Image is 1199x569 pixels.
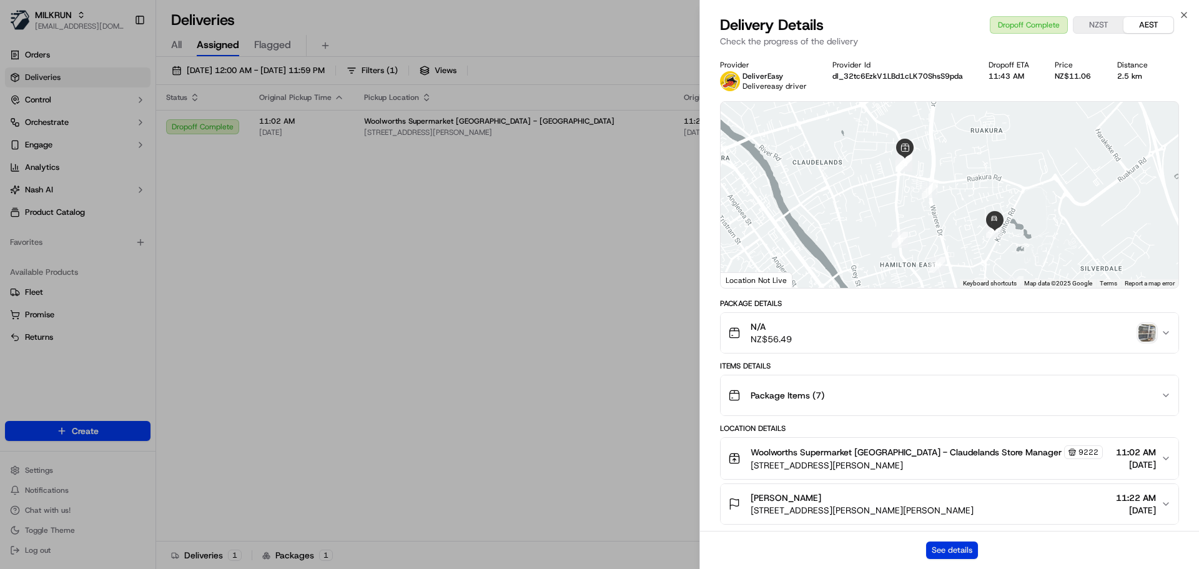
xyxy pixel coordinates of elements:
img: photo_proof_of_delivery image [1138,324,1156,342]
div: Price [1055,60,1097,70]
button: dl_32tc6EzkV1LBd1cLK70ShsS9pda [832,71,963,81]
div: 14 [929,257,945,273]
img: delivereasy_logo.png [720,71,740,91]
button: AEST [1123,17,1173,33]
div: 2.5 km [1117,71,1153,81]
a: Open this area in Google Maps (opens a new window) [724,272,765,288]
div: Provider Id [832,60,969,70]
span: 9222 [1078,447,1098,457]
button: NZST [1073,17,1123,33]
span: Woolworths Supermarket [GEOGRAPHIC_DATA] - Claudelands Store Manager [751,446,1062,458]
button: N/ANZ$56.49photo_proof_of_delivery image [721,313,1178,353]
div: Location Details [720,423,1179,433]
span: [PERSON_NAME] [751,492,821,504]
div: 9 [896,154,912,171]
div: 2 [922,182,938,198]
span: N/A [751,320,792,333]
a: Terms (opens in new tab) [1100,280,1117,287]
div: 10 [896,156,912,172]
p: Check the progress of the delivery [720,35,1179,47]
a: Report a map error [1125,280,1175,287]
span: [DATE] [1116,458,1156,471]
span: 11:22 AM [1116,492,1156,504]
button: Keyboard shortcuts [963,279,1017,288]
div: Package Details [720,299,1179,309]
div: Dropoff ETA [989,60,1035,70]
span: NZ$56.49 [751,333,792,345]
span: Delivery Details [720,15,824,35]
div: Distance [1117,60,1153,70]
span: Package Items ( 7 ) [751,389,824,402]
span: 11:02 AM [1116,446,1156,458]
div: Items Details [720,361,1179,371]
button: Woolworths Supermarket [GEOGRAPHIC_DATA] - Claudelands Store Manager9222[STREET_ADDRESS][PERSON_N... [721,438,1178,479]
div: Provider [720,60,812,70]
div: 11:43 AM [989,71,1035,81]
span: [STREET_ADDRESS][PERSON_NAME] [751,459,1103,472]
div: 11 [892,232,908,248]
span: Delivereasy driver [743,81,807,91]
span: [DATE] [1116,504,1156,517]
div: 1 [1007,276,1024,292]
div: Location Not Live [721,272,792,288]
div: NZ$11.06 [1055,71,1097,81]
button: See details [926,542,978,559]
span: Map data ©2025 Google [1024,280,1092,287]
span: [STREET_ADDRESS][PERSON_NAME][PERSON_NAME] [751,504,974,517]
img: Google [724,272,765,288]
button: Package Items (7) [721,375,1178,415]
p: DeliverEasy [743,71,807,81]
button: [PERSON_NAME][STREET_ADDRESS][PERSON_NAME][PERSON_NAME]11:22 AM[DATE] [721,484,1178,524]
